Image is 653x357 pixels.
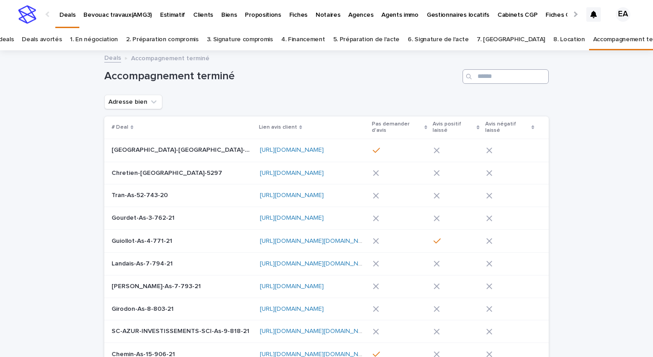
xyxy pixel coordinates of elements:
a: 2. Préparation compromis [126,29,199,50]
a: 7. [GEOGRAPHIC_DATA] [477,29,545,50]
a: 8. Location [553,29,585,50]
p: Pas demander d'avis [372,119,422,136]
a: [URL][DOMAIN_NAME] [260,215,324,221]
p: Lien avis client [259,122,297,132]
p: Accompagnement terminé [131,53,210,63]
a: [URL][DOMAIN_NAME] [260,306,324,312]
a: 6. Signature de l'acte [408,29,468,50]
a: Deals avortés [22,29,62,50]
p: Guiollot-As-4-771-21 [112,236,174,245]
a: [URL][DOMAIN_NAME] [260,192,324,198]
p: Girodon-As-8-803-21 [112,304,175,313]
tr: Chretien-[GEOGRAPHIC_DATA]-5297Chretien-[GEOGRAPHIC_DATA]-5297 [URL][DOMAIN_NAME] [104,162,549,184]
tr: Guiollot-As-4-771-21Guiollot-As-4-771-21 [URL][DOMAIN_NAME][DOMAIN_NAME] [104,229,549,252]
p: Avis positif laissé [433,119,474,136]
tr: SC-AZUR-INVESTISSEMENTS-SCI-As-9-818-21SC-AZUR-INVESTISSEMENTS-SCI-As-9-818-21 [URL][DOMAIN_NAME]... [104,320,549,343]
input: Search [463,69,549,84]
p: SC-AZUR-INVESTISSEMENTS-SCI-As-9-818-21 [112,326,251,335]
p: Chretien-[GEOGRAPHIC_DATA]-5297 [112,168,224,177]
a: [URL][DOMAIN_NAME] [260,147,324,153]
div: EA [616,7,630,22]
p: Tran-As-52-743-20 [112,190,170,199]
tr: [PERSON_NAME]-As-7-793-21[PERSON_NAME]-As-7-793-21 [URL][DOMAIN_NAME] [104,275,549,298]
tr: Tran-As-52-743-20Tran-As-52-743-20 [URL][DOMAIN_NAME] [104,184,549,207]
a: 5. Préparation de l'acte [333,29,400,50]
a: [URL][DOMAIN_NAME] [260,283,324,289]
tr: [GEOGRAPHIC_DATA]-[GEOGRAPHIC_DATA]-4333[GEOGRAPHIC_DATA]-[GEOGRAPHIC_DATA]-4333 [URL][DOMAIN_NAME] [104,139,549,162]
a: [URL][DOMAIN_NAME][DOMAIN_NAME] [260,238,373,244]
p: Gourdet-As-3-762-21 [112,212,176,222]
a: [URL][DOMAIN_NAME][DOMAIN_NAME] [260,328,373,334]
p: # Deal [112,122,128,132]
img: stacker-logo-s-only.png [18,5,36,24]
tr: Landais-As-7-794-21Landais-As-7-794-21 [URL][DOMAIN_NAME][DOMAIN_NAME] [104,252,549,275]
a: [URL][DOMAIN_NAME][DOMAIN_NAME] [260,261,373,267]
a: 3. Signature compromis [207,29,273,50]
tr: Girodon-As-8-803-21Girodon-As-8-803-21 [URL][DOMAIN_NAME] [104,298,549,320]
button: Adresse bien [104,95,162,109]
p: Avis négatif laissé [485,119,529,136]
a: 1. En négociation [70,29,118,50]
tr: Gourdet-As-3-762-21Gourdet-As-3-762-21 [URL][DOMAIN_NAME] [104,207,549,230]
p: Landais-As-7-794-21 [112,258,175,268]
h1: Accompagnement terminé [104,70,459,83]
a: 4. Financement [281,29,325,50]
p: [GEOGRAPHIC_DATA]-[GEOGRAPHIC_DATA]-4333 [112,145,254,154]
p: [PERSON_NAME]-As-7-793-21 [112,281,203,290]
a: Deals [104,52,121,63]
a: [URL][DOMAIN_NAME] [260,170,324,176]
